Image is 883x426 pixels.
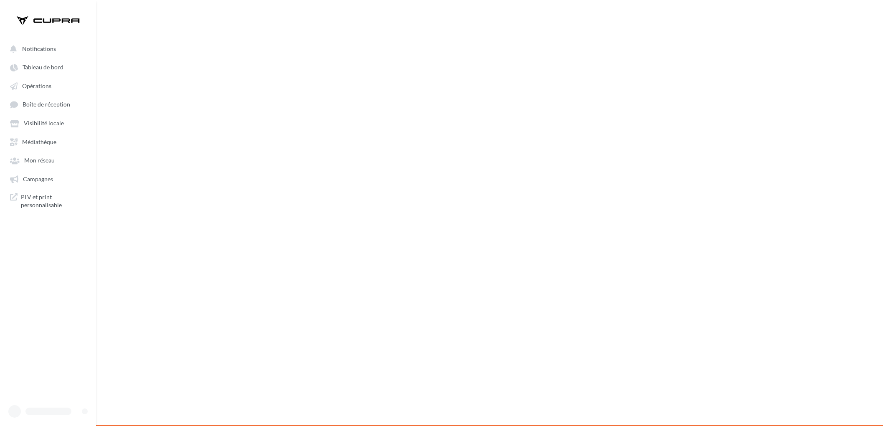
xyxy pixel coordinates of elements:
a: Mon réseau [5,152,91,167]
span: Opérations [22,82,51,89]
span: Campagnes [23,175,53,183]
span: PLV et print personnalisable [21,193,86,209]
span: Visibilité locale [24,120,64,127]
span: Tableau de bord [23,64,63,71]
span: Mon réseau [24,157,55,164]
span: Boîte de réception [23,101,70,108]
span: Médiathèque [22,138,56,145]
a: Tableau de bord [5,59,91,74]
a: Visibilité locale [5,115,91,130]
button: Notifications [5,41,88,56]
span: Notifications [22,45,56,52]
a: Médiathèque [5,134,91,149]
a: PLV et print personnalisable [5,190,91,213]
a: Boîte de réception [5,96,91,112]
a: Opérations [5,78,91,93]
a: Campagnes [5,171,91,186]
